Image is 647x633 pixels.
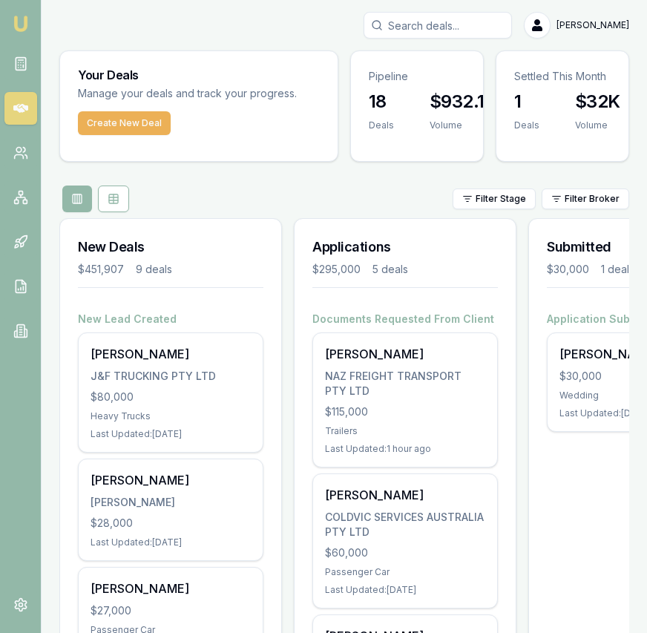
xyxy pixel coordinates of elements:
[91,603,251,618] div: $27,000
[78,312,263,327] h4: New Lead Created
[312,262,361,277] div: $295,000
[78,85,320,102] p: Manage your deals and track your progress.
[325,345,485,363] div: [PERSON_NAME]
[91,410,251,422] div: Heavy Trucks
[78,111,171,135] button: Create New Deal
[601,262,629,277] div: 1 deal
[136,262,172,277] div: 9 deals
[364,12,512,39] input: Search deals
[372,262,408,277] div: 5 deals
[91,471,251,489] div: [PERSON_NAME]
[369,90,394,114] h3: 18
[476,193,526,205] span: Filter Stage
[547,262,589,277] div: $30,000
[325,425,485,437] div: Trailers
[325,584,485,596] div: Last Updated: [DATE]
[514,90,539,114] h3: 1
[91,428,251,440] div: Last Updated: [DATE]
[78,262,124,277] div: $451,907
[325,369,485,399] div: NAZ FREIGHT TRANSPORT PTY LTD
[325,566,485,578] div: Passenger Car
[369,69,465,84] p: Pipeline
[369,119,394,131] div: Deals
[556,19,629,31] span: [PERSON_NAME]
[312,237,498,258] h3: Applications
[575,119,620,131] div: Volume
[325,486,485,504] div: [PERSON_NAME]
[453,188,536,209] button: Filter Stage
[91,345,251,363] div: [PERSON_NAME]
[91,516,251,531] div: $28,000
[325,443,485,455] div: Last Updated: 1 hour ago
[12,15,30,33] img: emu-icon-u.png
[430,90,496,114] h3: $932.1K
[91,495,251,510] div: [PERSON_NAME]
[325,404,485,419] div: $115,000
[91,537,251,548] div: Last Updated: [DATE]
[542,188,629,209] button: Filter Broker
[325,510,485,539] div: COLDVIC SERVICES AUSTRALIA PTY LTD
[575,90,620,114] h3: $32K
[514,119,539,131] div: Deals
[91,580,251,597] div: [PERSON_NAME]
[565,193,620,205] span: Filter Broker
[514,69,611,84] p: Settled This Month
[78,69,320,81] h3: Your Deals
[91,390,251,404] div: $80,000
[78,237,263,258] h3: New Deals
[91,369,251,384] div: J&F TRUCKING PTY LTD
[325,545,485,560] div: $60,000
[312,312,498,327] h4: Documents Requested From Client
[430,119,496,131] div: Volume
